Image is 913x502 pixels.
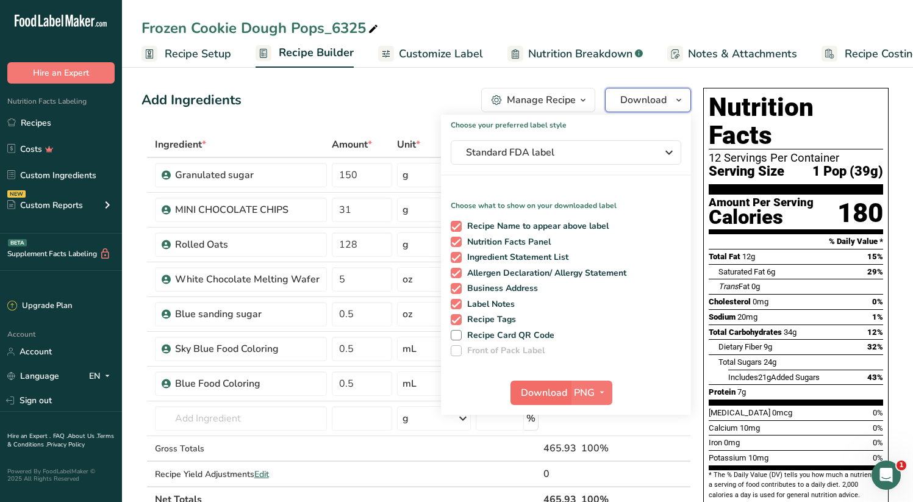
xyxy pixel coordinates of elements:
[784,328,797,337] span: 34g
[462,345,545,356] span: Front of Pack Label
[718,282,750,291] span: Fat
[53,432,68,440] a: FAQ .
[7,199,83,212] div: Custom Reports
[709,423,738,432] span: Calcium
[709,328,782,337] span: Total Carbohydrates
[68,432,97,440] a: About Us .
[737,312,757,321] span: 20mg
[528,46,632,62] span: Nutrition Breakdown
[7,300,72,312] div: Upgrade Plan
[462,283,539,294] span: Business Address
[724,438,740,447] span: 0mg
[403,168,409,182] div: g
[510,381,570,405] button: Download
[7,190,26,198] div: NEW
[837,197,883,229] div: 180
[718,282,739,291] i: Trans
[155,468,327,481] div: Recipe Yield Adjustments
[175,342,320,356] div: Sky Blue Food Coloring
[767,267,775,276] span: 6g
[867,252,883,261] span: 15%
[521,385,567,400] span: Download
[688,46,797,62] span: Notes & Attachments
[709,234,883,249] section: % Daily Value *
[753,297,768,306] span: 0mg
[462,299,515,310] span: Label Notes
[873,453,883,462] span: 0%
[709,152,883,164] div: 12 Servings Per Container
[873,438,883,447] span: 0%
[764,342,772,351] span: 9g
[740,423,760,432] span: 10mg
[155,442,327,455] div: Gross Totals
[175,168,320,182] div: Granulated sugar
[709,164,784,179] span: Serving Size
[709,387,736,396] span: Protein
[7,432,114,449] a: Terms & Conditions .
[175,307,320,321] div: Blue sanding sugar
[772,408,792,417] span: 0mcg
[403,376,417,391] div: mL
[451,140,681,165] button: Standard FDA label
[399,46,483,62] span: Customize Label
[256,39,354,68] a: Recipe Builder
[709,453,747,462] span: Potassium
[397,137,420,152] span: Unit
[155,406,327,431] input: Add Ingredient
[897,461,906,470] span: 1
[872,461,901,490] iframe: Intercom live chat
[462,252,569,263] span: Ingredient Statement List
[403,203,409,217] div: g
[709,209,814,226] div: Calories
[462,237,551,248] span: Nutrition Facts Panel
[709,470,883,500] section: * The % Daily Value (DV) tells you how much a nutrient in a serving of food contributes to a dail...
[543,467,576,481] div: 0
[462,330,555,341] span: Recipe Card QR Code
[574,385,595,400] span: PNG
[175,203,320,217] div: MINI CHOCOLATE CHIPS
[543,441,576,456] div: 465.93
[403,272,412,287] div: oz
[165,46,231,62] span: Recipe Setup
[466,145,649,160] span: Standard FDA label
[867,267,883,276] span: 29%
[570,381,612,405] button: PNG
[141,90,242,110] div: Add Ingredients
[873,408,883,417] span: 0%
[758,373,771,382] span: 21g
[403,411,409,426] div: g
[403,307,412,321] div: oz
[728,373,820,382] span: Includes Added Sugars
[867,328,883,337] span: 12%
[47,440,85,449] a: Privacy Policy
[462,221,609,232] span: Recipe Name to appear above label
[709,93,883,149] h1: Nutrition Facts
[254,468,269,480] span: Edit
[462,268,627,279] span: Allergen Declaration/ Allergy Statement
[867,342,883,351] span: 32%
[709,197,814,209] div: Amount Per Serving
[89,369,115,384] div: EN
[709,297,751,306] span: Cholesterol
[709,438,722,447] span: Iron
[7,365,59,387] a: Language
[872,312,883,321] span: 1%
[507,93,576,107] div: Manage Recipe
[867,373,883,382] span: 43%
[175,272,320,287] div: White Chocolate Melting Wafer
[764,357,776,367] span: 24g
[581,441,633,456] div: 100%
[7,62,115,84] button: Hire an Expert
[7,432,51,440] a: Hire an Expert .
[873,423,883,432] span: 0%
[709,408,770,417] span: [MEDICAL_DATA]
[7,468,115,482] div: Powered By FoodLabelMaker © 2025 All Rights Reserved
[141,40,231,68] a: Recipe Setup
[620,93,667,107] span: Download
[748,453,768,462] span: 10mg
[462,314,517,325] span: Recipe Tags
[175,237,320,252] div: Rolled Oats
[667,40,797,68] a: Notes & Attachments
[507,40,643,68] a: Nutrition Breakdown
[718,342,762,351] span: Dietary Fiber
